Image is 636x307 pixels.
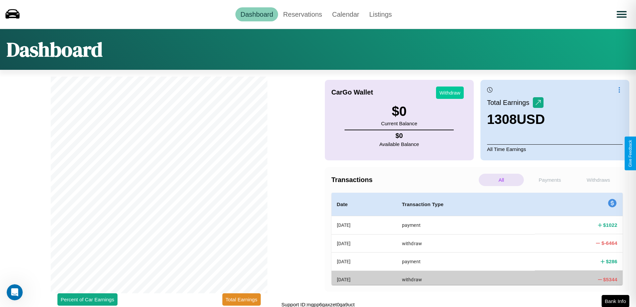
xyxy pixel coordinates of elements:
[527,174,572,186] p: Payments
[487,112,545,127] h3: 1308 USD
[332,176,477,184] h4: Transactions
[606,258,617,265] h4: $ 286
[397,271,535,288] th: withdraw
[397,216,535,235] th: payment
[332,216,397,235] th: [DATE]
[235,7,278,21] a: Dashboard
[7,36,102,63] h1: Dashboard
[7,284,23,300] iframe: Intercom live chat
[332,89,373,96] h4: CarGo Wallet
[332,234,397,252] th: [DATE]
[332,253,397,271] th: [DATE]
[436,87,464,99] button: Withdraw
[479,174,524,186] p: All
[379,140,419,149] p: Available Balance
[327,7,364,21] a: Calendar
[332,271,397,288] th: [DATE]
[332,193,623,289] table: simple table
[397,253,535,271] th: payment
[278,7,327,21] a: Reservations
[222,293,261,306] button: Total Earnings
[381,119,417,128] p: Current Balance
[628,140,633,167] div: Give Feedback
[487,97,533,109] p: Total Earnings
[381,104,417,119] h3: $ 0
[612,5,631,24] button: Open menu
[603,276,617,283] h4: $ 5344
[487,144,623,154] p: All Time Earnings
[601,240,617,247] h4: $ -6464
[603,221,617,228] h4: $ 1022
[379,132,419,140] h4: $ 0
[402,200,529,208] h4: Transaction Type
[364,7,397,21] a: Listings
[397,234,535,252] th: withdraw
[57,293,118,306] button: Percent of Car Earnings
[576,174,621,186] p: Withdraws
[337,200,391,208] h4: Date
